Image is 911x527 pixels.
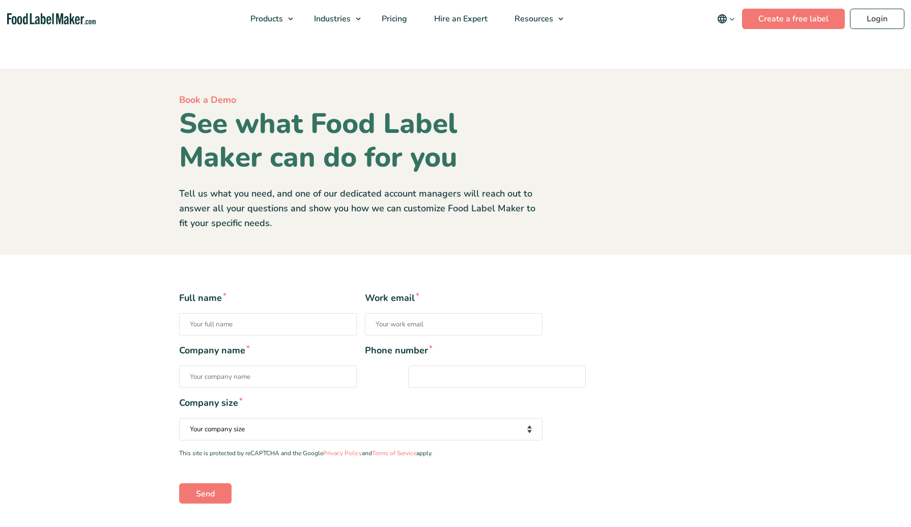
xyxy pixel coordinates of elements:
a: Terms of Service [372,449,416,457]
a: Login [850,9,904,29]
span: Resources [511,13,554,24]
h1: See what Food Label Maker can do for you [179,107,543,174]
span: Company name [179,344,357,357]
p: This site is protected by reCAPTCHA and the Google and apply. [179,449,543,458]
span: Products [247,13,284,24]
span: Work email [365,291,543,305]
input: Company name* [179,366,357,388]
span: Book a Demo [179,94,236,106]
span: Phone number [365,344,543,357]
a: Create a free label [742,9,845,29]
span: Pricing [379,13,408,24]
span: Industries [311,13,352,24]
input: Work email* [365,313,543,336]
p: Tell us what you need, and one of our dedicated account managers will reach out to answer all you... [179,186,543,230]
form: Contact form [179,291,732,503]
input: Phone number* [408,366,586,388]
span: Hire an Expert [431,13,489,24]
span: Company size [179,396,543,410]
span: Full name [179,291,357,305]
input: Full name* [179,313,357,336]
a: Privacy Policy [323,449,362,457]
input: Send [179,483,232,504]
